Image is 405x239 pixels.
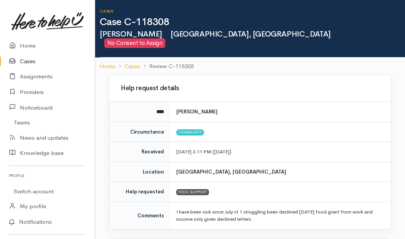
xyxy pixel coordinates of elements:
[170,142,391,162] td: [DATE] 3:11 PM ([DATE])
[9,170,86,181] h6: Profile
[167,29,331,39] span: [GEOGRAPHIC_DATA], [GEOGRAPHIC_DATA]
[100,62,115,71] a: Home
[100,30,405,48] h2: [PERSON_NAME]
[104,38,165,48] span: No Consent to Assign
[176,189,209,195] div: FOOD SUPPORT
[118,85,382,92] h3: Help request details
[100,17,405,28] h1: Case C-118308
[100,9,405,13] h6: Cases
[170,202,391,229] td: I have been sick since July st 1 struggling been declined [DATE] food grant from work and income ...
[95,57,405,75] nav: breadcrumb
[176,108,218,115] b: [PERSON_NAME]
[176,169,286,175] b: [GEOGRAPHIC_DATA], [GEOGRAPHIC_DATA]
[109,202,170,229] td: Comments
[124,62,140,71] a: Cases
[109,142,170,162] td: Received
[176,129,204,135] span: Community
[109,162,170,182] td: Location
[140,62,194,71] li: Review C-118308
[109,182,170,202] td: Help requested
[109,122,170,142] td: Circumstance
